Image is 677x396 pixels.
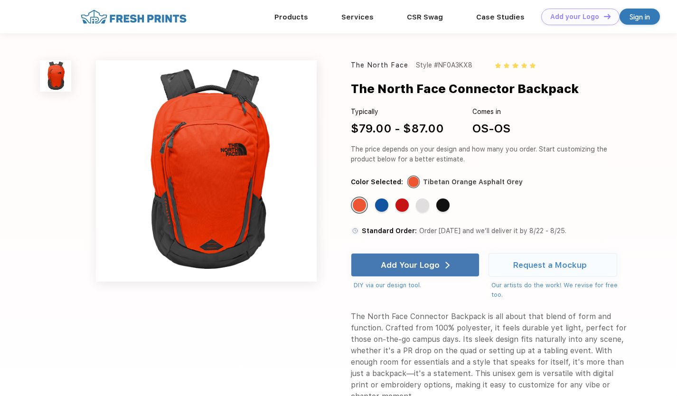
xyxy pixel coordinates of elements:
div: Typically [351,107,444,117]
img: white arrow [590,262,594,269]
div: OS-OS [472,120,510,137]
a: Products [274,13,308,21]
div: Mid Grey Dark Heather Mid Grey [416,198,429,212]
div: $79.00 - $87.00 [351,120,444,137]
img: yellow_star.svg [530,63,536,68]
div: TNF Black TNF White [436,198,450,212]
div: Tibetan Orange Asphalt Grey [423,177,523,187]
img: yellow_star.svg [512,63,518,68]
div: Add Your Logo [381,260,440,270]
div: The price depends on your design and how many you order. Start customizing the product below for ... [351,144,629,164]
div: Comes in [472,107,510,117]
img: standard order [351,226,359,235]
div: Rage Red Asphalt Grey [395,198,409,212]
div: Style #NF0A3KX8 [416,60,472,70]
div: Tibetan Orange Asphalt Grey [353,198,366,212]
a: Sign in [620,9,660,25]
img: yellow_star.svg [504,63,509,68]
div: The North Face Connector Backpack [351,80,579,98]
div: Monster Blue TNF Black [375,198,388,212]
div: Add your Logo [550,13,599,21]
img: yellow_star.svg [495,63,501,68]
span: Order [DATE] and we’ll deliver it by 8/22 - 8/25. [419,227,566,235]
div: The North Face [351,60,409,70]
img: white arrow [445,262,450,269]
img: yellow_star.svg [521,63,527,68]
img: func=resize&h=640 [96,60,317,282]
div: Color Selected: [351,177,403,187]
img: DT [604,14,611,19]
span: Standard Order: [362,227,417,235]
img: fo%20logo%202.webp [78,9,189,25]
div: Sign in [630,11,650,22]
div: Our artists do the work! We revise for free too. [491,281,629,299]
img: func=resize&h=100 [40,60,71,92]
div: DIY via our design tool. [354,281,480,290]
div: Request a Mockup [511,260,584,270]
